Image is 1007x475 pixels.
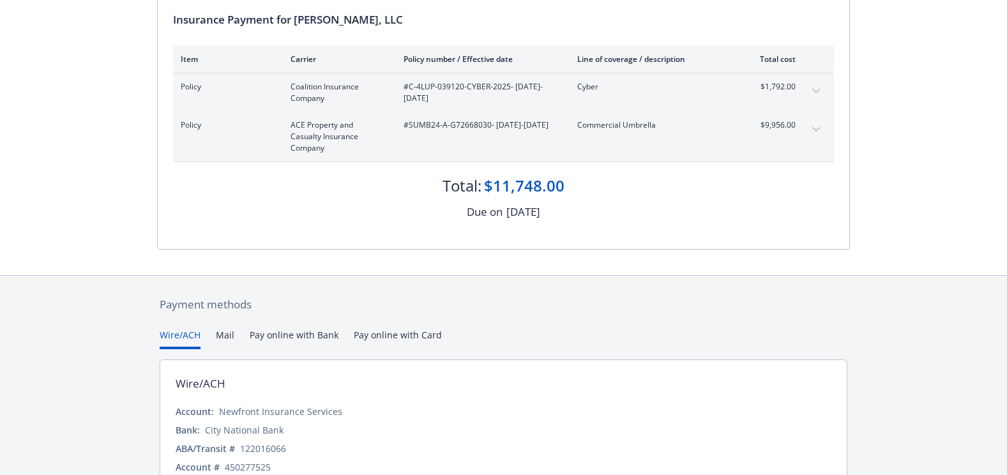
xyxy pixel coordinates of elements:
[250,328,338,349] button: Pay online with Bank
[225,460,271,474] div: 450277525
[291,81,383,104] span: Coalition Insurance Company
[577,119,727,131] span: Commercial Umbrella
[176,442,235,455] div: ABA/Transit #
[467,204,503,220] div: Due on
[173,112,834,162] div: PolicyACE Property and Casualty Insurance Company#SUMB24-A-G72668030- [DATE]-[DATE]Commercial Umb...
[219,405,342,418] div: Newfront Insurance Services
[291,119,383,154] span: ACE Property and Casualty Insurance Company
[173,73,834,112] div: PolicyCoalition Insurance Company#C-4LUP-039120-CYBER-2025- [DATE]-[DATE]Cyber$1,792.00expand con...
[176,423,200,437] div: Bank:
[181,81,270,93] span: Policy
[748,81,796,93] span: $1,792.00
[404,119,557,131] span: #SUMB24-A-G72668030 - [DATE]-[DATE]
[404,54,557,64] div: Policy number / Effective date
[176,405,214,418] div: Account:
[160,296,847,313] div: Payment methods
[181,54,270,64] div: Item
[181,119,270,131] span: Policy
[484,175,564,197] div: $11,748.00
[506,204,540,220] div: [DATE]
[216,328,234,349] button: Mail
[240,442,286,455] div: 122016066
[806,119,826,140] button: expand content
[404,81,557,104] span: #C-4LUP-039120-CYBER-2025 - [DATE]-[DATE]
[354,328,442,349] button: Pay online with Card
[176,460,220,474] div: Account #
[291,54,383,64] div: Carrier
[577,54,727,64] div: Line of coverage / description
[176,375,225,392] div: Wire/ACH
[748,119,796,131] span: $9,956.00
[160,328,201,349] button: Wire/ACH
[443,175,481,197] div: Total:
[748,54,796,64] div: Total cost
[577,81,727,93] span: Cyber
[806,81,826,102] button: expand content
[173,11,834,28] div: Insurance Payment for [PERSON_NAME], LLC
[205,423,284,437] div: City National Bank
